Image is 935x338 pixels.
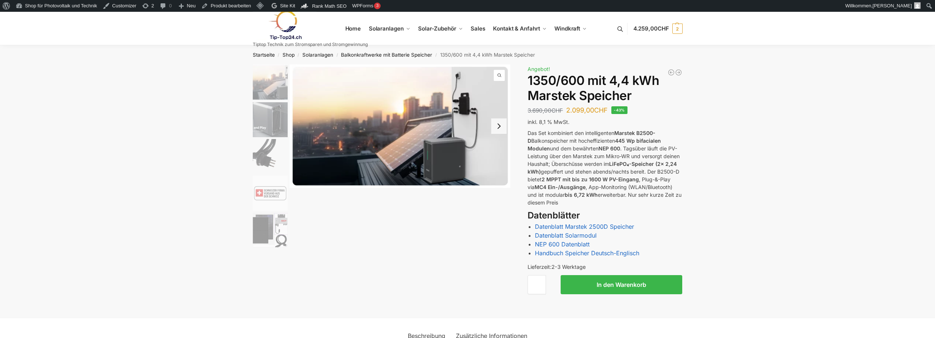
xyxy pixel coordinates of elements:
a: Datenblatt Solarmodul [535,232,597,239]
span: -43% [611,106,627,114]
a: Datenblatt Marstek 2500D Speicher [535,223,634,230]
button: Next slide [491,118,507,134]
p: Das Set kombiniert den intelligenten Balkonspeicher mit hocheffizienten und dem bewährten . Tagsü... [528,129,682,206]
a: NEP 600 Datenblatt [535,241,590,248]
span: Windkraft [554,25,580,32]
strong: NEP 600 [598,145,620,152]
img: ChatGPT Image 29. März 2025, 12_41_06 [253,176,288,211]
a: Sales [468,12,488,45]
span: / [275,52,283,58]
a: Shop [283,52,295,58]
img: Balkonkraftwerk mit Marstek Speicher [253,64,288,100]
span: / [333,52,341,58]
strong: 2 MPPT mit bis zu 1600 W PV-Eingang [542,176,639,182]
input: Produktmenge [528,275,546,294]
span: inkl. 8,1 % MwSt. [528,119,569,125]
a: Windkraft [551,12,590,45]
img: Marstek Balkonkraftwerk [253,102,288,137]
nav: Cart contents [633,12,683,46]
span: CHF [594,106,608,114]
a: Startseite [253,52,275,58]
span: CHF [658,25,669,32]
a: Balkonkraftwerk mit Marstek Speicher5 1 [290,64,511,188]
span: [PERSON_NAME] [873,3,912,8]
div: 3 [374,3,381,9]
span: Solaranlagen [369,25,404,32]
a: 4.259,00CHF 2 [633,18,683,40]
strong: bis 6,72 kWh [565,192,598,198]
img: Balkonkraftwerk mit Marstek Speicher [290,64,511,188]
a: Solar-Zubehör [415,12,466,45]
a: Solaranlagen [302,52,333,58]
span: Site Kit [280,3,295,8]
a: 2250/600 mit 6,6 kWh Marstek Speicher [675,69,682,76]
img: Solaranlagen, Speicheranlagen und Energiesparprodukte [253,10,317,40]
bdi: 2.099,00 [566,106,608,114]
span: 4.259,00 [633,25,669,32]
span: CHF [551,107,563,114]
img: Anschlusskabel-3meter_schweizer-stecker [253,139,288,174]
button: In den Warenkorb [561,275,682,294]
nav: Breadcrumb [240,45,695,64]
img: Balkonkraftwerk 860 [253,213,288,248]
strong: MC4 Ein-/Ausgänge [535,184,586,190]
h1: 1350/600 mit 4,4 kWh Marstek Speicher [528,73,682,103]
span: / [295,52,302,58]
span: Angebot! [528,66,550,72]
a: Solaranlagen [366,12,413,45]
span: 2-3 Werktage [551,264,586,270]
a: Balkonkraftwerke mit Batterie Speicher [341,52,432,58]
span: Solar-Zubehör [418,25,456,32]
img: Benutzerbild von Rupert Spoddig [914,2,921,9]
span: Kontakt & Anfahrt [493,25,540,32]
span: Rank Math SEO [312,3,346,9]
a: Handbuch Speicher Deutsch-Englisch [535,249,639,257]
span: / [432,52,440,58]
span: Sales [471,25,485,32]
p: Tiptop Technik zum Stromsparen und Stromgewinnung [253,42,368,47]
h3: Datenblätter [528,209,682,222]
span: 2 [672,24,683,34]
a: Steckerkraftwerk mit 8 KW Speicher und 8 Solarmodulen mit 3600 Watt [668,69,675,76]
span: Lieferzeit: [528,264,586,270]
bdi: 3.690,00 [528,107,563,114]
a: Kontakt & Anfahrt [490,12,550,45]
